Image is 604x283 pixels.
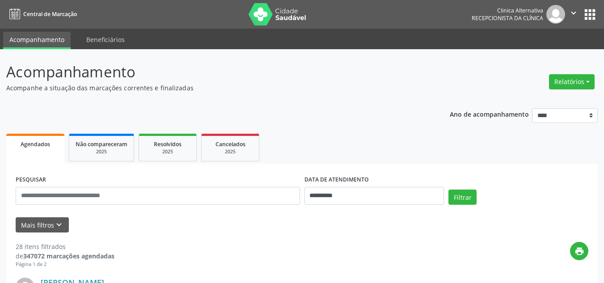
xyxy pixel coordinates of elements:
[76,140,127,148] span: Não compareceram
[582,7,598,22] button: apps
[565,5,582,24] button: 
[145,148,190,155] div: 2025
[208,148,253,155] div: 2025
[472,7,543,14] div: Clinica Alternativa
[6,83,420,93] p: Acompanhe a situação das marcações correntes e finalizadas
[6,61,420,83] p: Acompanhamento
[570,242,588,260] button: print
[23,252,114,260] strong: 347072 marcações agendadas
[16,173,46,187] label: PESQUISAR
[546,5,565,24] img: img
[16,261,114,268] div: Página 1 de 2
[569,8,579,18] i: 
[472,14,543,22] span: Recepcionista da clínica
[54,220,64,230] i: keyboard_arrow_down
[154,140,182,148] span: Resolvidos
[80,32,131,47] a: Beneficiários
[549,74,595,89] button: Relatórios
[3,32,71,49] a: Acompanhamento
[6,7,77,21] a: Central de Marcação
[16,251,114,261] div: de
[21,140,50,148] span: Agendados
[574,246,584,256] i: print
[76,148,127,155] div: 2025
[448,190,477,205] button: Filtrar
[23,10,77,18] span: Central de Marcação
[16,217,69,233] button: Mais filtroskeyboard_arrow_down
[304,173,369,187] label: DATA DE ATENDIMENTO
[215,140,245,148] span: Cancelados
[16,242,114,251] div: 28 itens filtrados
[450,108,529,119] p: Ano de acompanhamento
